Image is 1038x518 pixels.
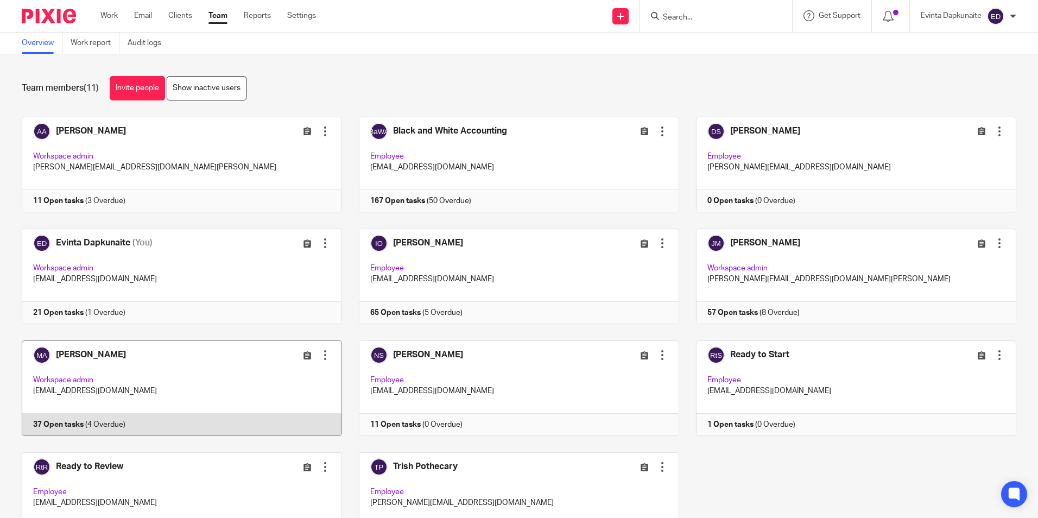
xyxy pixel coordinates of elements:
[987,8,1004,25] img: svg%3E
[110,76,165,100] a: Invite people
[244,10,271,21] a: Reports
[819,12,860,20] span: Get Support
[208,10,227,21] a: Team
[71,33,119,54] a: Work report
[167,76,246,100] a: Show inactive users
[22,33,62,54] a: Overview
[168,10,192,21] a: Clients
[287,10,316,21] a: Settings
[22,9,76,23] img: Pixie
[100,10,118,21] a: Work
[921,10,982,21] p: Evinta Dapkunaite
[22,83,99,94] h1: Team members
[84,84,99,92] span: (11)
[128,33,169,54] a: Audit logs
[134,10,152,21] a: Email
[662,13,759,23] input: Search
